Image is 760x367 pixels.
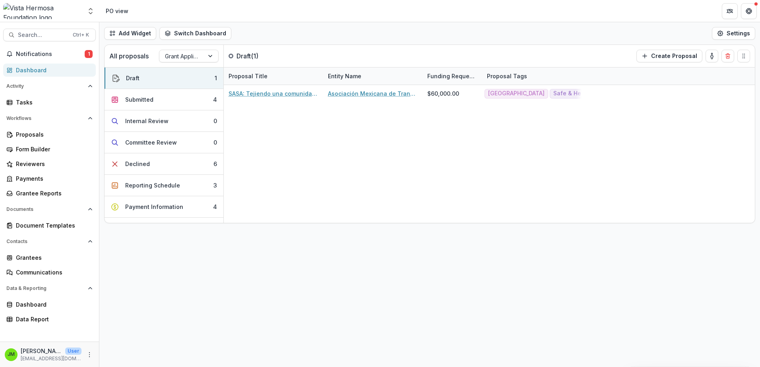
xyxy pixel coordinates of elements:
[106,7,128,15] div: PO view
[215,74,217,82] div: 1
[16,66,89,74] div: Dashboard
[323,68,423,85] div: Entity Name
[323,72,366,80] div: Entity Name
[159,27,231,40] button: Switch Dashboard
[105,68,223,89] button: Draft1
[3,143,96,156] a: Form Builder
[3,187,96,200] a: Grantee Reports
[722,3,738,19] button: Partners
[85,350,94,359] button: More
[423,68,482,85] div: Funding Requested
[328,89,418,98] a: Asociación Mexicana de Transformación Rural y Urbana A.C (Amextra, Inc.)
[3,128,96,141] a: Proposals
[16,130,89,139] div: Proposals
[6,239,85,244] span: Contacts
[482,68,582,85] div: Proposal Tags
[213,117,217,125] div: 0
[16,300,89,309] div: Dashboard
[18,32,68,39] span: Search...
[109,51,149,61] p: All proposals
[105,110,223,132] button: Internal Review0
[224,72,272,80] div: Proposal Title
[125,181,180,189] div: Reporting Schedule
[3,298,96,311] a: Dashboard
[237,51,296,61] p: Draft ( 1 )
[6,207,85,212] span: Documents
[16,51,85,58] span: Notifications
[3,112,96,125] button: Open Workflows
[213,95,217,104] div: 4
[16,189,89,197] div: Grantee Reports
[213,181,217,189] div: 3
[16,145,89,153] div: Form Builder
[16,268,89,276] div: Communications
[3,80,96,93] button: Open Activity
[427,89,459,98] div: $60,000.00
[229,89,318,98] a: SASA: Tejiendo una comunidad libre de violencia
[16,98,89,106] div: Tasks
[3,64,96,77] a: Dashboard
[3,157,96,170] a: Reviewers
[423,72,482,80] div: Funding Requested
[3,266,96,279] a: Communications
[105,89,223,110] button: Submitted4
[105,132,223,153] button: Committee Review0
[3,29,96,41] button: Search...
[224,68,323,85] div: Proposal Title
[213,203,217,211] div: 4
[737,50,750,62] button: Drag
[488,90,545,97] span: [GEOGRAPHIC_DATA]
[105,196,223,218] button: Payment Information4
[16,315,89,323] div: Data Report
[3,251,96,264] a: Grantees
[21,355,81,362] p: [EMAIL_ADDRESS][DOMAIN_NAME]
[16,174,89,183] div: Payments
[125,95,153,104] div: Submitted
[706,50,718,62] button: toggle-assigned-to-me
[105,175,223,196] button: Reporting Schedule3
[6,83,85,89] span: Activity
[636,50,702,62] button: Create Proposal
[213,160,217,168] div: 6
[85,50,93,58] span: 1
[213,138,217,147] div: 0
[3,172,96,185] a: Payments
[103,5,132,17] nav: breadcrumb
[125,117,169,125] div: Internal Review
[3,219,96,232] a: Document Templates
[721,50,734,62] button: Delete card
[6,286,85,291] span: Data & Reporting
[6,116,85,121] span: Workflows
[3,48,96,60] button: Notifications1
[741,3,757,19] button: Get Help
[16,253,89,262] div: Grantees
[16,160,89,168] div: Reviewers
[3,282,96,295] button: Open Data & Reporting
[482,72,532,80] div: Proposal Tags
[21,347,62,355] p: [PERSON_NAME]
[3,3,82,19] img: Vista Hermosa Foundation logo
[16,221,89,230] div: Document Templates
[3,313,96,326] a: Data Report
[3,96,96,109] a: Tasks
[71,31,91,39] div: Ctrl + K
[125,160,150,168] div: Declined
[126,74,140,82] div: Draft
[85,3,96,19] button: Open entity switcher
[8,352,15,357] div: Jerry Martinez
[712,27,755,40] button: Settings
[553,90,620,97] span: Safe & Healthy Families
[104,27,156,40] button: Add Widget
[125,138,177,147] div: Committee Review
[65,348,81,355] p: User
[3,235,96,248] button: Open Contacts
[3,203,96,216] button: Open Documents
[125,203,183,211] div: Payment Information
[105,153,223,175] button: Declined6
